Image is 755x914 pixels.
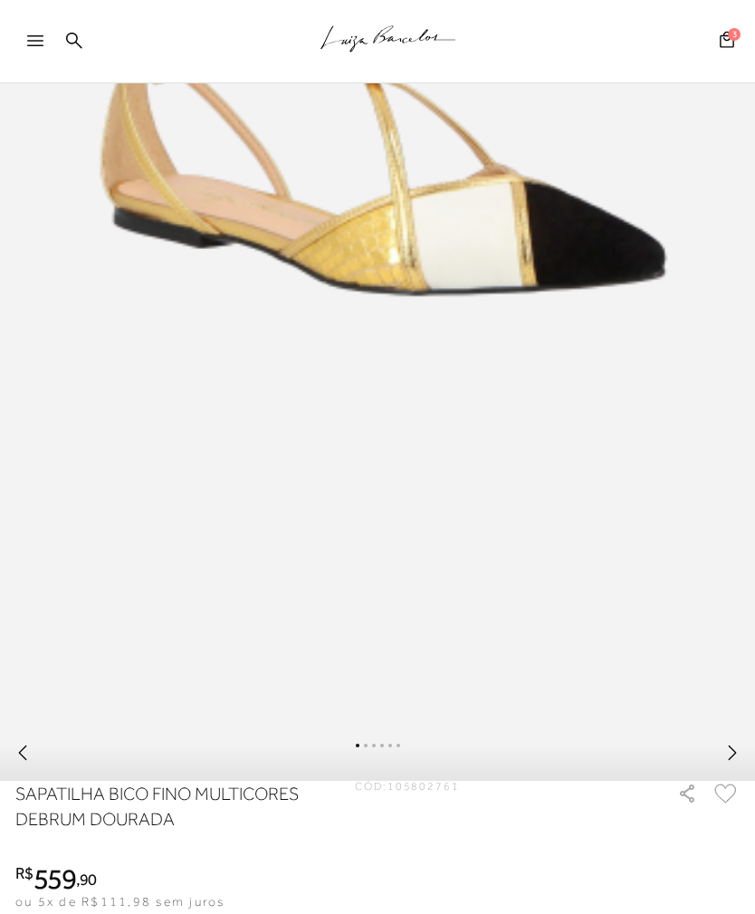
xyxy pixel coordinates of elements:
span: 105802761 [387,780,460,793]
span: ou 5x de R$111,98 sem juros [15,894,225,909]
span: 3 [728,28,741,41]
span: 90 [80,870,97,889]
h1: SAPATILHA BICO FINO MULTICORES DEBRUM DOURADA [15,781,321,832]
button: 3 [714,30,740,54]
i: , [76,871,97,888]
i: R$ [15,865,33,881]
div: CÓD: [355,781,460,792]
span: 559 [33,862,76,895]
